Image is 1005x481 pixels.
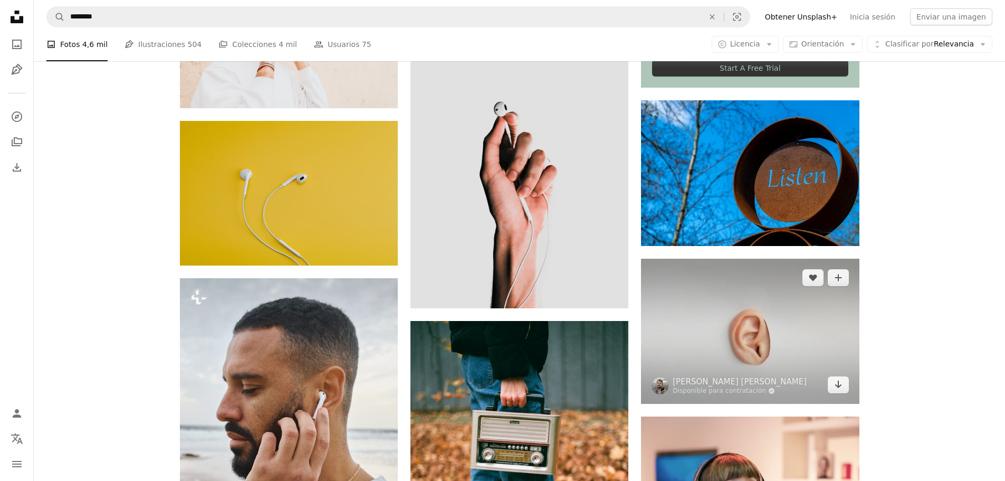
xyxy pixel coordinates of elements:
[6,131,27,153] a: Colecciones
[6,59,27,80] a: Ilustraciones
[125,27,202,61] a: Ilustraciones 504
[6,6,27,30] a: Inicio — Unsplash
[673,387,807,395] a: Disponible para contratación
[802,269,824,286] button: Me gusta
[641,100,859,246] img: Armazón redondo de madera marrón y blanco
[410,140,628,149] a: persona sosteniendo los EarPods de Apple
[844,8,902,25] a: Inicia sesión
[885,39,974,50] span: Relevancia
[6,157,27,178] a: Historial de descargas
[641,326,859,336] a: rosquilla marrón sobre mesa blanca
[218,27,297,61] a: Colecciones 4 mil
[867,36,992,53] button: Clasificar porRelevancia
[362,39,371,50] span: 75
[6,454,27,475] button: Menú
[180,437,398,446] a: Un hombre hablando por teléfono celular en la playa
[279,39,297,50] span: 4 mil
[6,428,27,449] button: Idioma
[730,40,760,48] span: Licencia
[801,40,844,48] span: Orientación
[724,7,750,27] button: Búsqueda visual
[828,376,849,393] a: Descargar
[783,36,863,53] button: Orientación
[641,259,859,404] img: rosquilla marrón sobre mesa blanca
[652,60,848,77] div: Start A Free Trial
[314,27,371,61] a: Usuarios 75
[6,106,27,127] a: Explorar
[180,121,398,266] img: Apple EarPods sobre superficie amarilla
[759,8,844,25] a: Obtener Unsplash+
[641,168,859,177] a: Armazón redondo de madera marrón y blanco
[187,39,202,50] span: 504
[180,188,398,197] a: Apple EarPods sobre superficie amarilla
[828,269,849,286] button: Añade a la colección
[6,403,27,424] a: Iniciar sesión / Registrarse
[910,8,992,25] button: Enviar una imagen
[673,376,807,387] a: [PERSON_NAME] [PERSON_NAME]
[46,6,750,27] form: Encuentra imágenes en todo el sitio
[6,34,27,55] a: Fotos
[701,7,724,27] button: Borrar
[885,40,934,48] span: Clasificar por
[652,378,668,394] img: Ve al perfil de Franco Antonio Giovanella
[47,7,65,27] button: Buscar en Unsplash
[712,36,779,53] button: Licencia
